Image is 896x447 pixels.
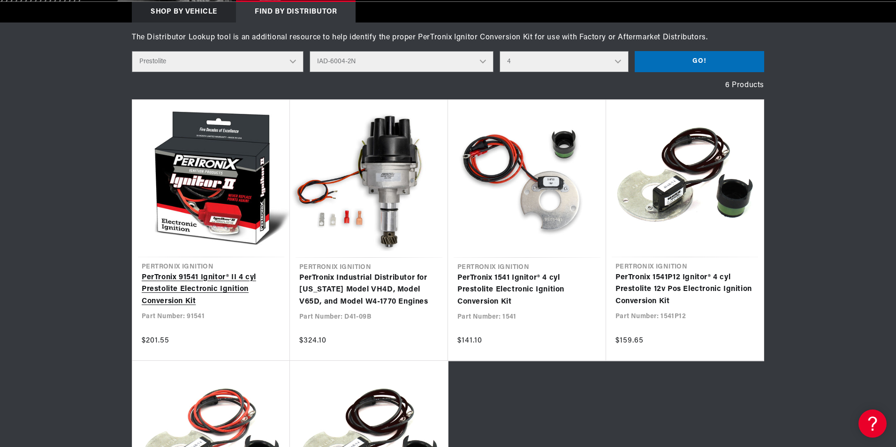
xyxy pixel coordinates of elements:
div: Find by Distributor [236,2,356,22]
div: Shop by vehicle [132,2,236,22]
div: 6 Products [132,80,764,92]
button: Go! [635,51,764,72]
div: The Distributor Lookup tool is an additional resource to help identify the proper PerTronix Ignit... [132,32,764,44]
a: PerTronix 1541P12 Ignitor® 4 cyl Prestolite 12v Pos Electronic Ignition Conversion Kit [615,272,754,308]
a: PerTronix 91541 Ignitor® II 4 cyl Prestolite Electronic Ignition Conversion Kit [142,272,281,308]
a: PerTronix Industrial Distributor for [US_STATE] Model VH4D, Model V65D, and Model W4-1770 Engines [299,272,439,308]
a: PerTronix 1541 Ignitor® 4 cyl Prestolite Electronic Ignition Conversion Kit [457,272,597,308]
